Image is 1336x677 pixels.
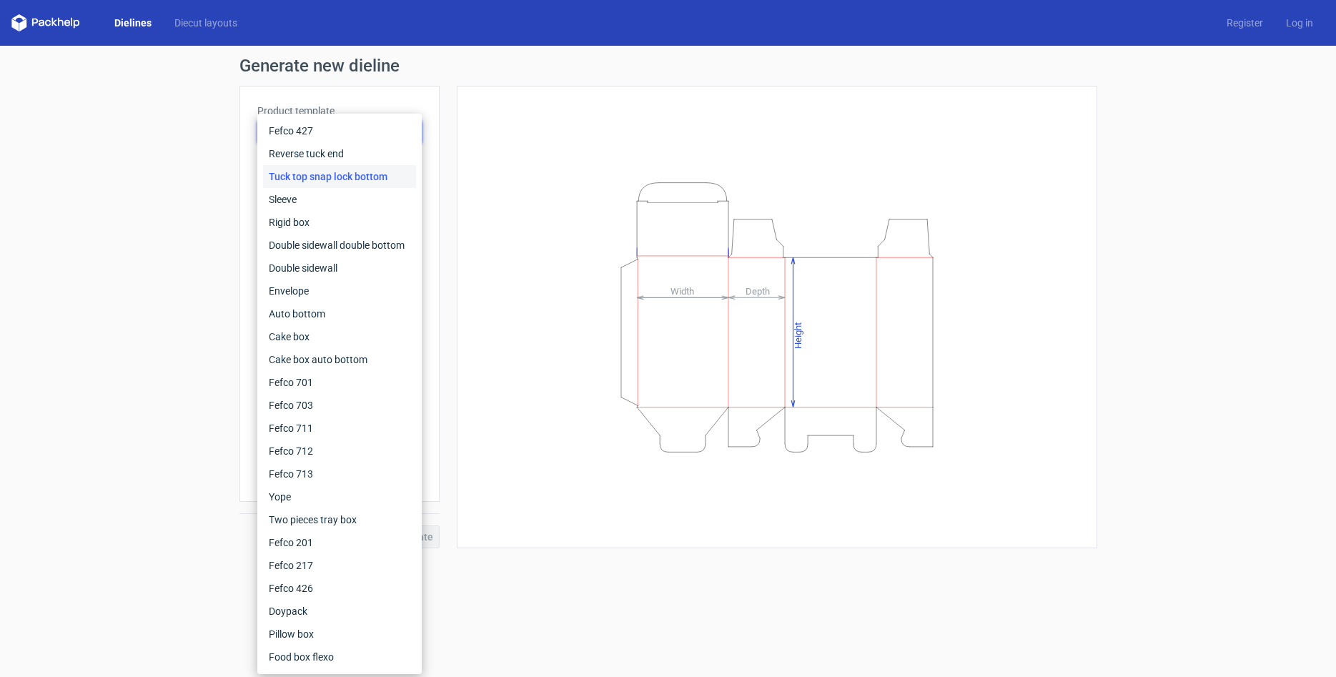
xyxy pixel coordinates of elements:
a: Diecut layouts [163,16,249,30]
div: Reverse tuck end [263,142,416,165]
div: Fefco 426 [263,577,416,600]
div: Food box flexo [263,646,416,668]
div: Fefco 713 [263,463,416,485]
div: Two pieces tray box [263,508,416,531]
div: Fefco 711 [263,417,416,440]
div: Envelope [263,280,416,302]
div: Sleeve [263,188,416,211]
div: Doypack [263,600,416,623]
div: Rigid box [263,211,416,234]
div: Pillow box [263,623,416,646]
a: Log in [1275,16,1325,30]
label: Product template [257,104,422,118]
a: Dielines [103,16,163,30]
div: Tuck top snap lock bottom [263,165,416,188]
div: Fefco 703 [263,394,416,417]
tspan: Width [670,285,693,296]
tspan: Height [793,322,803,348]
div: Fefco 217 [263,554,416,577]
div: Fefco 712 [263,440,416,463]
div: Double sidewall double bottom [263,234,416,257]
div: Auto bottom [263,302,416,325]
div: Fefco 201 [263,531,416,554]
div: Fefco 427 [263,119,416,142]
div: Yope [263,485,416,508]
a: Register [1215,16,1275,30]
div: Cake box auto bottom [263,348,416,371]
div: Double sidewall [263,257,416,280]
div: Fefco 701 [263,371,416,394]
div: Cake box [263,325,416,348]
h1: Generate new dieline [239,57,1097,74]
tspan: Depth [746,285,770,296]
